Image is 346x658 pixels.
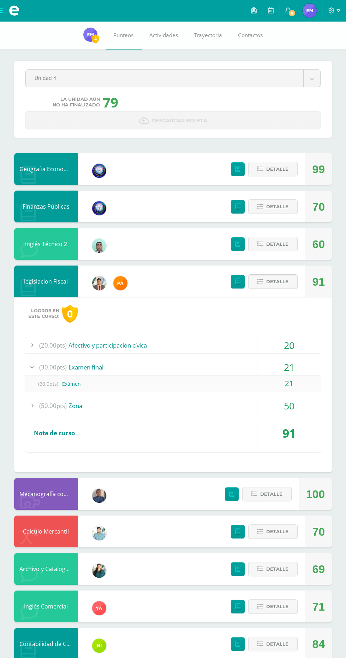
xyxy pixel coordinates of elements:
[39,398,67,414] span: (50.00pts)
[257,420,321,447] div: 91
[248,524,298,539] button: Detalle
[312,228,325,260] div: 60
[312,191,325,223] div: 70
[25,398,321,414] div: Zona
[25,337,321,353] div: Afectivo y participación cívica
[142,21,186,50] a: Actividades
[306,478,325,510] div: 100
[303,4,317,18] img: 9ca8b07eed1c8b66a3dd7b5d2f85188a.png
[113,31,133,39] span: Punteos
[248,199,298,214] button: Detalle
[14,266,78,297] div: legislacion Fiscal
[26,70,320,87] a: Unidad 4
[248,637,298,651] button: Detalle
[248,562,298,576] button: Detalle
[35,70,294,86] span: Unidad 4
[257,375,321,391] div: 21
[113,276,127,290] img: 81049356b3b16f348f04480ea0cb6817.png
[14,553,78,585] div: Archivo y Catalogacion EspIngles
[28,308,59,319] span: Logros en este curso:
[14,516,78,547] div: Calculo Mercantil
[288,9,296,17] span: 8
[34,429,75,437] span: Nota de curso
[106,21,142,50] a: Punteos
[248,599,298,614] button: Detalle
[103,93,118,111] div: 79
[92,526,106,540] img: 3bbeeb896b161c296f86561e735fa0fc.png
[25,359,321,375] div: Examen final
[266,200,288,213] span: Detalle
[194,31,222,39] span: Trayectoria
[14,191,78,222] div: Finanzas Públicas
[53,97,100,108] span: La unidad aún no ha finalizado
[248,237,298,251] button: Detalle
[25,376,321,392] div: Exámen
[14,228,78,260] div: Inglés Técnico 2
[149,31,178,39] span: Actividades
[266,275,288,288] span: Detalle
[14,153,78,185] div: Geografia Economica
[266,238,288,251] span: Detalle
[62,305,78,323] div: 0
[39,337,67,353] span: (20.00pts)
[152,112,207,129] span: Descargar boleta
[260,488,282,501] span: Detalle
[186,21,230,50] a: Trayectoria
[266,563,288,576] span: Detalle
[14,590,78,622] div: Inglés Comercial
[230,21,271,50] a: Contactos
[312,591,325,623] div: 71
[39,359,67,375] span: (30.00pts)
[83,28,97,42] img: 9ca8b07eed1c8b66a3dd7b5d2f85188a.png
[257,398,321,414] div: 50
[92,164,106,178] img: 38991008722c8d66f2d85f4b768620e4.png
[266,600,288,613] span: Detalle
[266,637,288,651] span: Detalle
[34,376,62,392] span: (30.0pts)
[92,276,106,290] img: d725921d36275491089fe2b95fc398a7.png
[257,359,321,375] div: 21
[257,337,321,353] div: 20
[248,274,298,289] button: Detalle
[248,162,298,176] button: Detalle
[242,487,292,501] button: Detalle
[14,478,78,510] div: Mecanografía computarizada
[92,239,106,253] img: d4d564538211de5578f7ad7a2fdd564e.png
[92,489,106,503] img: bf66807720f313c6207fc724d78fb4d0.png
[312,153,325,185] div: 99
[266,163,288,176] span: Detalle
[92,201,106,215] img: 38991008722c8d66f2d85f4b768620e4.png
[312,266,325,298] div: 91
[91,34,99,43] span: 4
[92,639,106,653] img: ca60df5ae60ada09d1f93a1da4ab2e41.png
[312,516,325,548] div: 70
[238,31,263,39] span: Contactos
[92,564,106,578] img: f58bb6038ea3a85f08ed05377cd67300.png
[312,553,325,585] div: 69
[266,525,288,538] span: Detalle
[92,601,106,615] img: 90ee13623fa7c5dbc2270dab131931b4.png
